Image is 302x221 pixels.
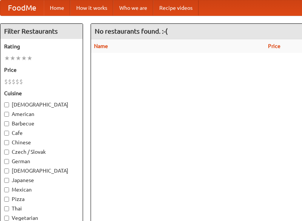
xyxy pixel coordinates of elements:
li: $ [8,77,12,86]
h4: Filter Restaurants [0,24,83,39]
a: Recipe videos [153,0,199,15]
label: Japanese [4,176,79,184]
label: Cafe [4,129,79,137]
input: Barbecue [4,121,9,126]
input: American [4,112,9,117]
label: German [4,158,79,165]
h5: Rating [4,43,79,50]
label: Pizza [4,195,79,203]
li: ★ [15,54,21,62]
input: Mexican [4,187,9,192]
input: Vegetarian [4,216,9,221]
a: Who we are [113,0,153,15]
a: How it works [70,0,113,15]
a: FoodMe [0,0,44,15]
input: [DEMOGRAPHIC_DATA] [4,168,9,173]
li: ★ [4,54,10,62]
input: Pizza [4,197,9,202]
label: Barbecue [4,120,79,127]
input: German [4,159,9,164]
label: American [4,110,79,118]
input: [DEMOGRAPHIC_DATA] [4,102,9,107]
a: Price [268,43,280,49]
input: Japanese [4,178,9,183]
ng-pluralize: No restaurants found. :-( [95,28,168,35]
label: Czech / Slovak [4,148,79,156]
h5: Cuisine [4,90,79,97]
a: Name [94,43,108,49]
li: ★ [10,54,15,62]
input: Czech / Slovak [4,150,9,155]
li: $ [15,77,19,86]
input: Chinese [4,140,9,145]
label: [DEMOGRAPHIC_DATA] [4,167,79,175]
li: ★ [21,54,27,62]
input: Thai [4,206,9,211]
label: [DEMOGRAPHIC_DATA] [4,101,79,108]
li: $ [4,77,8,86]
input: Cafe [4,131,9,136]
label: Mexican [4,186,79,193]
li: $ [12,77,15,86]
li: $ [19,77,23,86]
label: Thai [4,205,79,212]
li: ★ [27,54,32,62]
label: Chinese [4,139,79,146]
a: Home [44,0,70,15]
h5: Price [4,66,79,74]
